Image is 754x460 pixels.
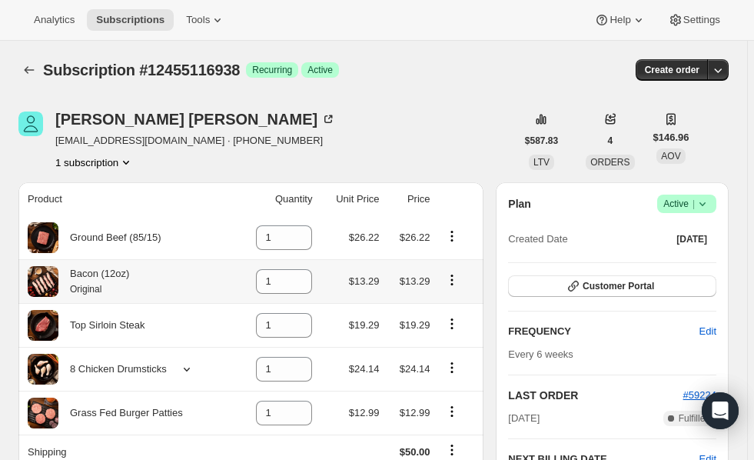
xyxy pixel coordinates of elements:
img: product img [28,398,58,428]
span: $13.29 [400,275,430,287]
span: Fulfilled [679,412,710,425]
span: Customer Portal [583,280,654,292]
button: Product actions [440,359,464,376]
span: Subscription #12455116938 [43,62,240,78]
h2: FREQUENCY [508,324,699,339]
button: Product actions [55,155,134,170]
th: Product [18,182,234,216]
button: $587.83 [516,130,567,152]
h2: Plan [508,196,531,212]
button: Product actions [440,228,464,245]
button: Create order [636,59,709,81]
button: 4 [599,130,623,152]
span: Settings [683,14,720,26]
span: $24.14 [400,363,430,375]
span: $12.99 [349,407,380,418]
button: Edit [690,319,726,344]
button: Customer Portal [508,275,716,297]
div: Open Intercom Messenger [702,392,739,429]
div: [PERSON_NAME] [PERSON_NAME] [55,112,336,127]
button: Subscriptions [18,59,40,81]
span: Edit [699,324,716,339]
span: Mike McDaniel [18,112,43,136]
span: $587.83 [525,135,558,147]
button: #59224 [683,388,716,403]
span: $26.22 [349,232,380,243]
span: | [693,198,695,210]
button: Analytics [25,9,84,31]
button: Subscriptions [87,9,174,31]
span: Every 6 weeks [508,348,573,360]
div: Bacon (12oz) [58,266,129,297]
span: Create order [645,64,699,76]
span: $12.99 [400,407,430,418]
span: Created Date [508,232,567,247]
div: Top Sirloin Steak [58,318,145,333]
a: #59224 [683,389,716,401]
img: product img [28,222,58,253]
button: Settings [659,9,729,31]
button: Tools [177,9,234,31]
img: product img [28,266,58,297]
span: [EMAIL_ADDRESS][DOMAIN_NAME] · [PHONE_NUMBER] [55,133,336,148]
span: Active [663,196,710,212]
img: product img [28,310,58,340]
span: $13.29 [349,275,380,287]
span: Subscriptions [96,14,164,26]
span: Active [307,64,333,76]
span: 4 [608,135,613,147]
span: Recurring [252,64,292,76]
span: $19.29 [400,319,430,331]
div: Grass Fed Burger Patties [58,405,183,421]
span: LTV [533,157,550,168]
span: $24.14 [349,363,380,375]
th: Unit Price [317,182,384,216]
th: Quantity [234,182,317,216]
th: Price [384,182,435,216]
button: Help [585,9,655,31]
span: Analytics [34,14,75,26]
span: $19.29 [349,319,380,331]
button: Product actions [440,403,464,420]
h2: LAST ORDER [508,388,683,403]
span: Help [610,14,630,26]
button: [DATE] [667,228,716,250]
span: [DATE] [508,411,540,426]
small: Original [70,284,101,295]
button: Product actions [440,315,464,332]
span: AOV [661,151,680,162]
span: [DATE] [676,233,707,245]
div: Ground Beef (85/15) [58,230,161,245]
img: product img [28,354,58,384]
button: Shipping actions [440,442,464,458]
button: Product actions [440,272,464,288]
span: $50.00 [400,446,430,458]
span: Tools [186,14,210,26]
span: ORDERS [590,157,629,168]
div: 8 Chicken Drumsticks [58,362,167,377]
span: $146.96 [653,130,689,145]
span: $26.22 [400,232,430,243]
